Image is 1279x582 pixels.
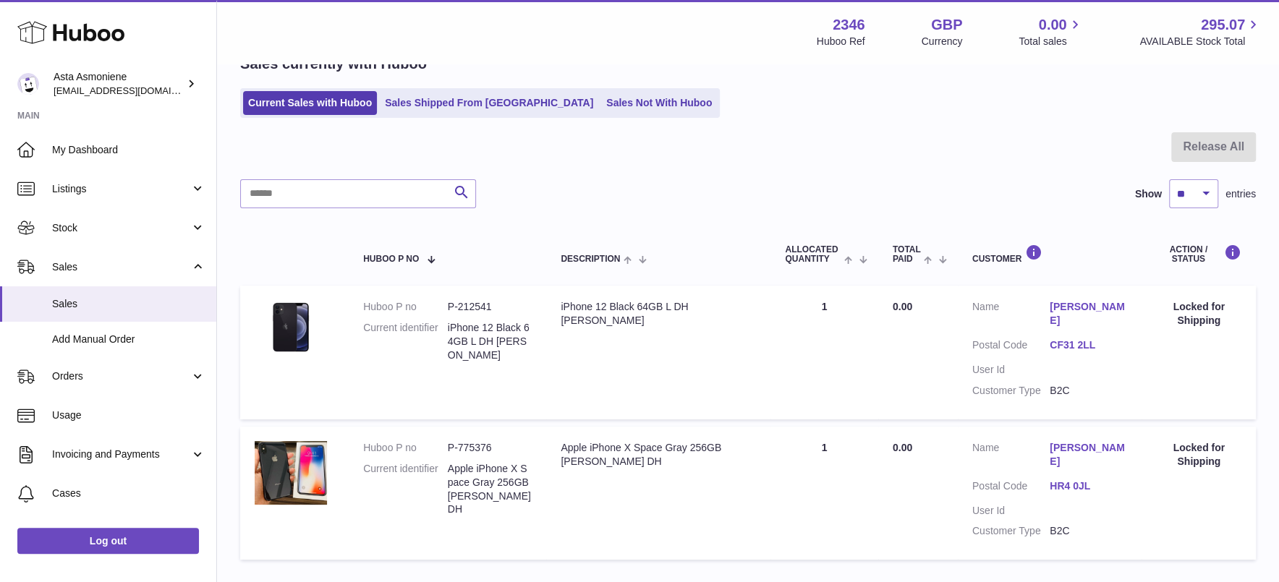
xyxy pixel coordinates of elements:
[363,441,448,455] dt: Huboo P no
[561,300,756,328] div: iPhone 12 Black 64GB L DH [PERSON_NAME]
[1019,15,1083,48] a: 0.00 Total sales
[363,254,419,264] span: Huboo P no
[448,321,532,362] dd: iPhone 12 Black 64GB L DH [PERSON_NAME]
[52,333,205,346] span: Add Manual Order
[561,254,620,264] span: Description
[255,300,327,354] img: 23461724133577.jpg
[1050,479,1127,493] a: HR4 0JL
[1039,15,1067,35] span: 0.00
[561,441,756,468] div: Apple iPhone X Space Gray 256GB [PERSON_NAME] DH
[363,462,448,517] dt: Current identifier
[1156,244,1241,264] div: Action / Status
[931,15,962,35] strong: GBP
[17,73,39,95] img: onlyipsales@gmail.com
[1019,35,1083,48] span: Total sales
[243,91,377,115] a: Current Sales with Huboo
[1156,300,1241,328] div: Locked for Shipping
[1050,300,1127,328] a: [PERSON_NAME]
[1139,35,1262,48] span: AVAILABLE Stock Total
[893,442,912,453] span: 0.00
[770,427,878,560] td: 1
[17,528,199,554] a: Log out
[972,524,1050,538] dt: Customer Type
[52,260,190,274] span: Sales
[380,91,598,115] a: Sales Shipped From [GEOGRAPHIC_DATA]
[893,245,921,264] span: Total paid
[52,369,190,383] span: Orders
[52,297,205,311] span: Sales
[1225,187,1256,201] span: entries
[1201,15,1245,35] span: 295.07
[833,15,865,35] strong: 2346
[1050,524,1127,538] dd: B2C
[52,487,205,500] span: Cases
[1139,15,1262,48] a: 295.07 AVAILABLE Stock Total
[52,143,205,157] span: My Dashboard
[972,441,1050,472] dt: Name
[785,245,841,264] span: ALLOCATED Quantity
[448,300,532,314] dd: P-212541
[1050,441,1127,468] a: [PERSON_NAME]
[972,338,1050,356] dt: Postal Code
[922,35,963,48] div: Currency
[52,448,190,461] span: Invoicing and Payments
[1135,187,1162,201] label: Show
[972,479,1050,497] dt: Postal Code
[1156,441,1241,468] div: Locked for Shipping
[770,286,878,419] td: 1
[1050,384,1127,398] dd: B2C
[972,363,1050,377] dt: User Id
[1050,338,1127,352] a: CF31 2LL
[54,70,184,98] div: Asta Asmoniene
[972,504,1050,518] dt: User Id
[52,408,205,422] span: Usage
[255,441,327,505] img: 1684224948.jpg
[52,182,190,196] span: Listings
[448,462,532,517] dd: Apple iPhone X Space Gray 256GB [PERSON_NAME] DH
[972,384,1050,398] dt: Customer Type
[448,441,532,455] dd: P-775376
[972,244,1128,264] div: Customer
[363,321,448,362] dt: Current identifier
[240,54,427,74] h2: Sales currently with Huboo
[54,85,213,96] span: [EMAIL_ADDRESS][DOMAIN_NAME]
[601,91,717,115] a: Sales Not With Huboo
[893,301,912,312] span: 0.00
[817,35,865,48] div: Huboo Ref
[363,300,448,314] dt: Huboo P no
[972,300,1050,331] dt: Name
[52,221,190,235] span: Stock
